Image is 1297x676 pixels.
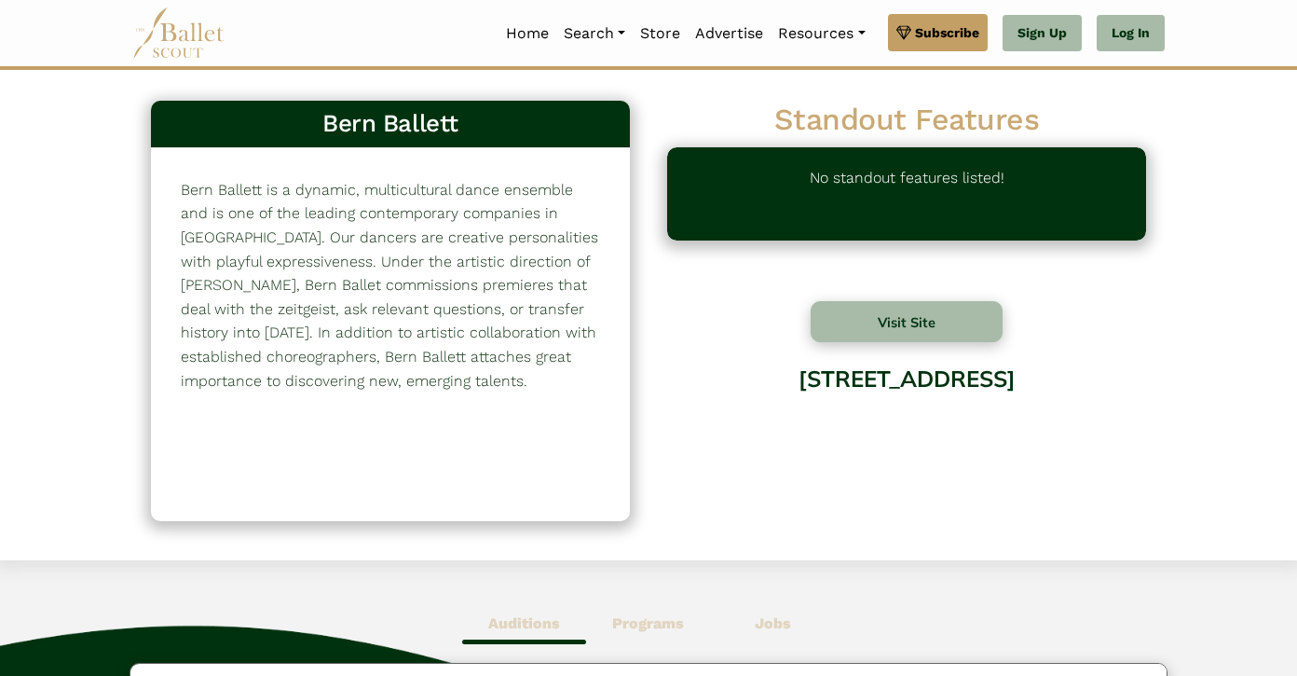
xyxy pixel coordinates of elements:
[688,14,771,53] a: Advertise
[667,101,1146,140] h2: Standout Features
[811,301,1003,342] button: Visit Site
[771,14,872,53] a: Resources
[633,14,688,53] a: Store
[915,22,979,43] span: Subscribe
[667,352,1146,502] div: [STREET_ADDRESS]
[498,14,556,53] a: Home
[166,108,615,140] h3: Bern Ballett
[556,14,633,53] a: Search
[1097,15,1165,52] a: Log In
[612,614,684,632] b: Programs
[810,166,1004,222] p: No standout features listed!
[1003,15,1082,52] a: Sign Up
[888,14,988,51] a: Subscribe
[755,614,791,632] b: Jobs
[488,614,560,632] b: Auditions
[896,22,911,43] img: gem.svg
[181,178,600,393] p: Bern Ballett is a dynamic, multicultural dance ensemble and is one of the leading contemporary co...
